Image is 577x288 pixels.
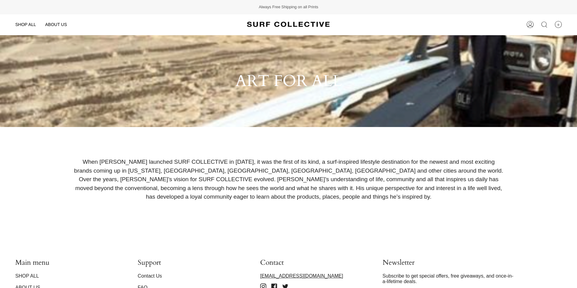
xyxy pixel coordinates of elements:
[15,273,39,279] a: SHOP ALL
[551,14,565,35] a: 0
[73,158,504,201] p: When [PERSON_NAME] launched SURF COLLECTIVE in [DATE], it was the first of its kind, a surf-inspi...
[555,21,562,28] span: 0
[15,22,36,27] span: SHOP ALL
[260,258,367,270] h2: Contact
[45,22,67,27] span: ABOUT US
[247,19,330,30] img: Surf Collective
[15,258,122,270] h2: Main menu
[259,5,318,10] span: Always Free Shipping on all Prints
[138,273,162,279] a: Contact Us
[235,72,342,91] h2: ART FOR ALL
[383,258,517,270] h2: Newsletter
[138,258,245,270] h2: Support
[40,14,71,35] a: ABOUT US
[260,273,343,279] a: [EMAIL_ADDRESS][DOMAIN_NAME]
[11,14,40,35] a: SHOP ALL
[383,273,517,284] p: Subscribe to get special offers, free giveaways, and once-in-a-lifetime deals.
